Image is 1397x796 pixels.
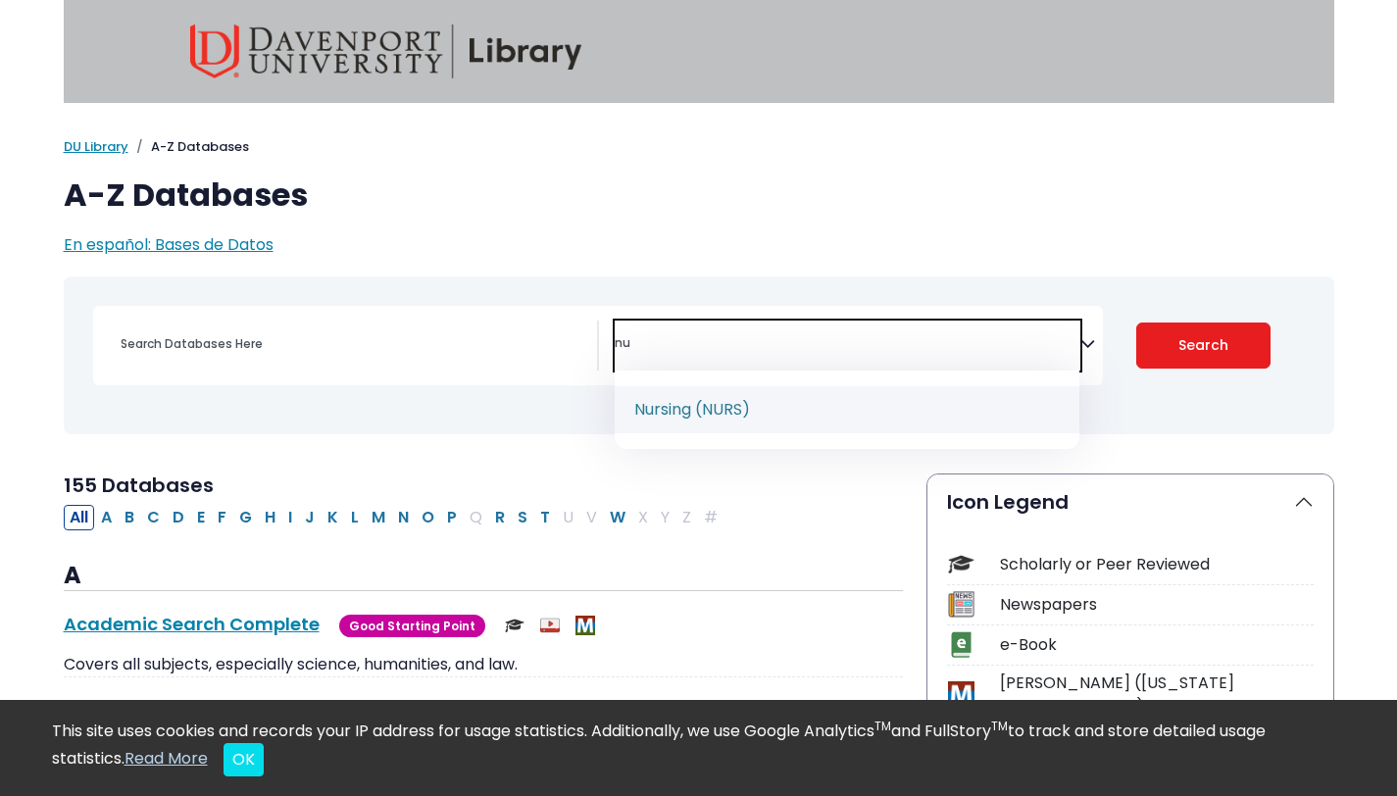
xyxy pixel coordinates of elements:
h3: A [64,562,903,591]
button: Filter Results B [119,505,140,530]
button: Filter Results L [345,505,365,530]
button: Close [224,743,264,776]
span: 155 Databases [64,472,214,499]
span: Good Starting Point [339,615,485,637]
button: Filter Results S [512,505,533,530]
div: e-Book [1000,633,1314,657]
div: This site uses cookies and records your IP address for usage statistics. Additionally, we use Goo... [52,720,1346,776]
button: Filter Results F [212,505,232,530]
button: Submit for Search Results [1136,323,1271,369]
div: [PERSON_NAME] ([US_STATE] electronic Library) [1000,672,1314,719]
img: Icon Scholarly or Peer Reviewed [948,551,974,577]
button: Filter Results K [322,505,344,530]
a: En español: Bases de Datos [64,233,274,256]
button: Filter Results W [604,505,631,530]
button: Filter Results T [534,505,556,530]
button: Filter Results C [141,505,166,530]
div: Scholarly or Peer Reviewed [1000,553,1314,576]
sup: TM [991,718,1008,734]
img: Audio & Video [540,616,560,635]
button: Filter Results H [259,505,281,530]
img: Icon e-Book [948,631,974,658]
sup: TM [874,718,891,734]
button: Filter Results J [299,505,321,530]
textarea: Search [615,337,1080,353]
div: Alpha-list to filter by first letter of database name [64,505,725,527]
div: Newspapers [1000,593,1314,617]
button: Filter Results D [167,505,190,530]
button: Filter Results I [282,505,298,530]
a: Read More [125,747,208,770]
button: All [64,505,94,530]
nav: breadcrumb [64,137,1334,157]
button: Filter Results E [191,505,211,530]
a: DU Library [64,137,128,156]
button: Filter Results A [95,505,118,530]
a: ACM Digital Library - Association for Computing Machinery [64,698,602,722]
a: Academic Search Complete [64,612,320,636]
button: Filter Results O [416,505,440,530]
button: Icon Legend [927,474,1333,529]
button: Filter Results R [489,505,511,530]
img: Davenport University Library [190,25,582,78]
input: Search database by title or keyword [109,329,597,358]
nav: Search filters [64,276,1334,434]
img: Scholarly or Peer Reviewed [505,616,524,635]
button: Filter Results M [366,505,391,530]
img: Icon Newspapers [948,591,974,618]
p: Covers all subjects, especially science, humanities, and law. [64,653,903,676]
li: Nursing (NURS) [615,386,1080,433]
img: MeL (Michigan electronic Library) [575,616,595,635]
h1: A-Z Databases [64,176,1334,214]
button: Filter Results G [233,505,258,530]
li: A-Z Databases [128,137,249,157]
button: Filter Results N [392,505,415,530]
img: Icon MeL (Michigan electronic Library) [948,681,974,708]
button: Filter Results P [441,505,463,530]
